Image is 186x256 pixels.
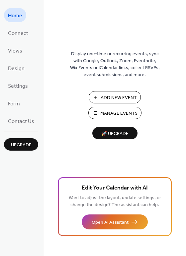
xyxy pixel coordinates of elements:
[92,219,129,226] span: Open AI Assistant
[8,116,34,127] span: Contact Us
[4,61,29,75] a: Design
[4,8,26,22] a: Home
[4,96,24,110] a: Form
[88,107,141,119] button: Manage Events
[8,11,22,21] span: Home
[8,99,20,109] span: Form
[4,43,26,58] a: Views
[96,129,134,138] span: 🚀 Upgrade
[4,78,32,93] a: Settings
[4,26,32,40] a: Connect
[100,110,138,117] span: Manage Events
[8,28,28,39] span: Connect
[89,91,141,103] button: Add New Event
[4,138,38,151] button: Upgrade
[8,46,22,56] span: Views
[82,214,148,229] button: Open AI Assistant
[11,142,32,149] span: Upgrade
[70,51,160,78] span: Display one-time or recurring events, sync with Google, Outlook, Zoom, Eventbrite, Wix Events or ...
[8,81,28,91] span: Settings
[92,127,138,139] button: 🚀 Upgrade
[101,94,137,101] span: Add New Event
[69,193,161,209] span: Want to adjust the layout, update settings, or change the design? The assistant can help.
[8,64,25,74] span: Design
[4,114,38,128] a: Contact Us
[82,184,148,193] span: Edit Your Calendar with AI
